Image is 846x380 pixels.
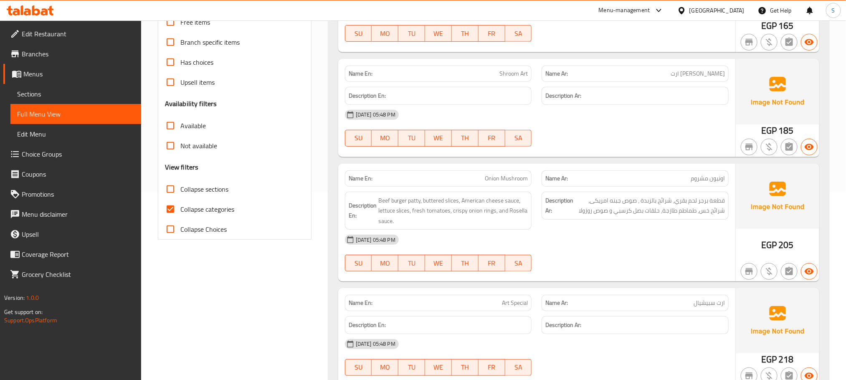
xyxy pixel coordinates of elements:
span: Edit Restaurant [22,29,134,39]
span: Upsell items [180,77,215,87]
button: WE [425,130,452,147]
span: Shroom Art [499,69,528,78]
button: SA [505,130,532,147]
button: Purchased item [761,34,778,51]
span: قطعة برجر لحم بقري، شرائح بالزبدة ، صوص جبنه امریکی، شرائح خس، طماطم طازجة، حلقات بصل كرسبي و صوص... [575,195,725,216]
span: TH [455,257,475,269]
strong: Description Ar: [545,320,581,330]
strong: Name Ar: [545,299,568,307]
a: Support.OpsPlatform [4,315,57,326]
button: WE [425,359,452,376]
strong: Name En: [349,299,372,307]
span: Branch specific items [180,37,240,47]
span: TU [402,132,422,144]
button: TH [452,25,479,42]
span: FR [482,132,502,144]
strong: Name Ar: [545,69,568,78]
span: Menu disclaimer [22,209,134,219]
span: Branches [22,49,134,59]
span: WE [428,28,448,40]
button: Not has choices [781,34,798,51]
span: 165 [778,18,793,34]
span: Coupons [22,169,134,179]
img: Ae5nvW7+0k+MAAAAAElFTkSuQmCC [736,59,819,124]
button: SA [505,359,532,376]
a: Menu disclaimer [3,204,141,224]
h3: View filters [165,162,199,172]
span: [DATE] 05:48 PM [352,111,399,119]
a: Menus [3,64,141,84]
button: FR [479,359,505,376]
button: Not branch specific item [741,139,757,155]
span: Edit Menu [17,129,134,139]
span: Get support on: [4,307,43,317]
a: Coupons [3,164,141,184]
span: Available [180,121,206,131]
span: WE [428,132,448,144]
h3: Availability filters [165,99,217,109]
a: Edit Menu [10,124,141,144]
button: Not has choices [781,263,798,280]
span: S [832,6,835,15]
span: اونيون مشروم [691,174,725,183]
button: Available [801,34,818,51]
span: EGP [761,237,777,253]
button: TH [452,255,479,271]
span: Collapse sections [180,184,228,194]
button: SA [505,25,532,42]
img: Ae5nvW7+0k+MAAAAAElFTkSuQmCC [736,164,819,229]
span: [PERSON_NAME] ارت [671,69,725,78]
span: 185 [778,122,793,139]
a: Promotions [3,184,141,204]
button: TH [452,359,479,376]
span: SU [349,257,369,269]
span: TU [402,28,422,40]
span: MO [375,28,395,40]
a: Grocery Checklist [3,264,141,284]
span: SU [349,28,369,40]
span: FR [482,28,502,40]
button: SU [345,130,372,147]
span: SA [509,132,529,144]
span: SU [349,361,369,373]
span: FR [482,257,502,269]
button: Available [801,139,818,155]
button: Not branch specific item [741,263,757,280]
button: Available [801,263,818,280]
strong: Name Ar: [545,174,568,183]
button: SA [505,255,532,271]
span: Version: [4,292,25,303]
span: SU [349,132,369,144]
button: SU [345,25,372,42]
button: MO [372,255,398,271]
strong: Name En: [349,174,372,183]
button: Purchased item [761,139,778,155]
span: Collapse Choices [180,224,227,234]
span: 1.0.0 [26,292,39,303]
span: TH [455,132,475,144]
span: TU [402,257,422,269]
button: Not branch specific item [741,34,757,51]
span: WE [428,361,448,373]
button: TU [398,25,425,42]
a: Full Menu View [10,104,141,124]
button: Purchased item [761,263,778,280]
span: Menus [23,69,134,79]
span: EGP [761,351,777,367]
span: Onion Mushroom [485,174,528,183]
span: ارت سبيشيال [694,299,725,307]
button: Not has choices [781,139,798,155]
button: MO [372,359,398,376]
span: EGP [761,18,777,34]
span: Choice Groups [22,149,134,159]
div: [GEOGRAPHIC_DATA] [689,6,745,15]
span: SA [509,361,529,373]
span: FR [482,361,502,373]
button: TH [452,130,479,147]
span: SA [509,257,529,269]
strong: Description En: [349,91,386,101]
span: TU [402,361,422,373]
button: TU [398,255,425,271]
button: FR [479,25,505,42]
button: SU [345,255,372,271]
